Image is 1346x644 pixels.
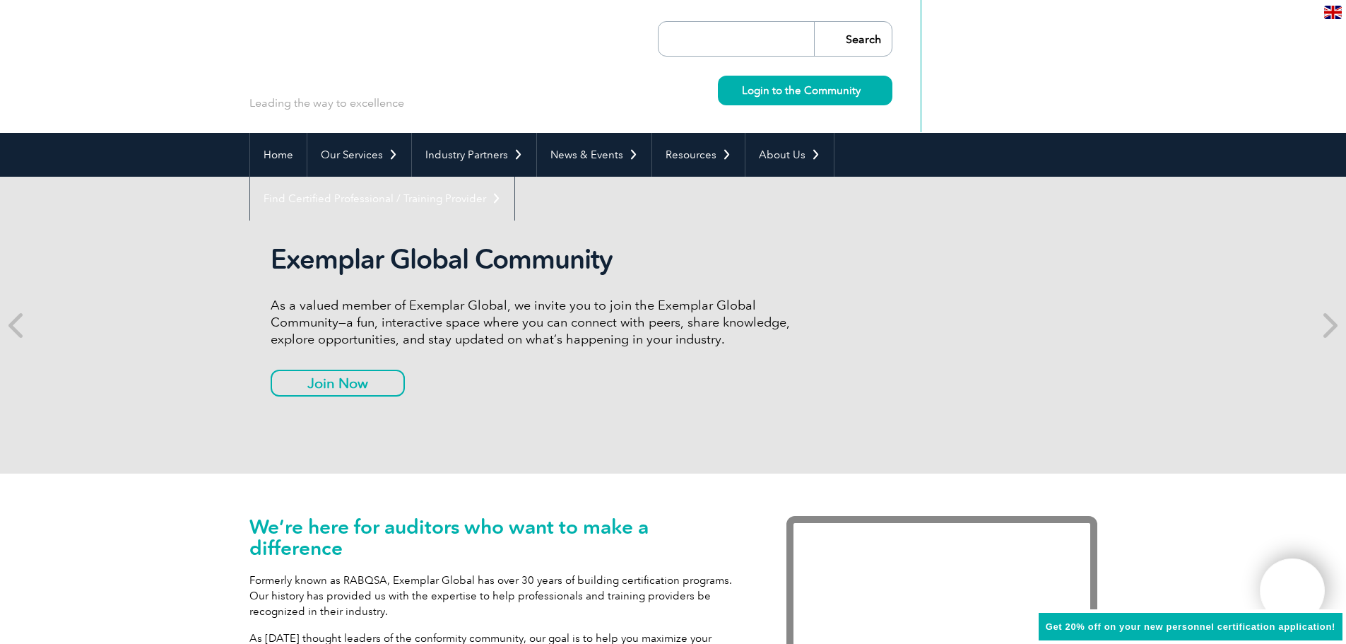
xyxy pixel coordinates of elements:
[814,22,892,56] input: Search
[537,133,651,177] a: News & Events
[745,133,834,177] a: About Us
[307,133,411,177] a: Our Services
[652,133,745,177] a: Resources
[718,76,892,105] a: Login to the Community
[249,516,744,558] h1: We’re here for auditors who want to make a difference
[1275,573,1310,609] img: svg+xml;nitro-empty-id=MTgxNToxMTY=-1;base64,PHN2ZyB2aWV3Qm94PSIwIDAgNDAwIDQwMCIgd2lkdGg9IjQwMCIg...
[249,573,744,619] p: Formerly known as RABQSA, Exemplar Global has over 30 years of building certification programs. O...
[1324,6,1342,19] img: en
[271,370,405,397] a: Join Now
[271,243,801,276] h2: Exemplar Global Community
[250,177,514,221] a: Find Certified Professional / Training Provider
[1046,621,1335,632] span: Get 20% off on your new personnel certification application!
[861,86,868,94] img: svg+xml;nitro-empty-id=MzcwOjIyMw==-1;base64,PHN2ZyB2aWV3Qm94PSIwIDAgMTEgMTEiIHdpZHRoPSIxMSIgaGVp...
[412,133,536,177] a: Industry Partners
[249,95,404,111] p: Leading the way to excellence
[250,133,307,177] a: Home
[271,297,801,348] p: As a valued member of Exemplar Global, we invite you to join the Exemplar Global Community—a fun,...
